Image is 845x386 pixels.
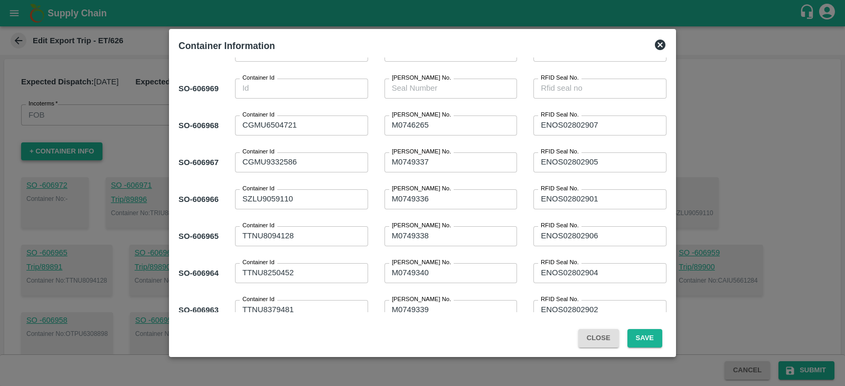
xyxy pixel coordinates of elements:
textarea: M0749339 [392,304,510,315]
label: [PERSON_NAME] No. [392,221,451,230]
textarea: ENOS02802902 [541,304,659,315]
textarea: CGMU9332586 [242,157,361,168]
textarea: M0749336 [392,194,510,205]
label: RFID Seal No. [541,258,579,267]
label: [PERSON_NAME] No. [392,185,451,193]
textarea: TTNU8379481 [242,304,361,315]
label: RFID Seal No. [541,74,579,82]
b: SO- 606963 [179,306,219,314]
textarea: TTNU8250452 [242,267,361,278]
textarea: ENOS02802904 [541,267,659,278]
b: SO- 606965 [179,232,219,240]
b: SO- 606964 [179,269,219,277]
label: Container Id [242,258,275,267]
label: Container Id [242,148,275,156]
textarea: CGMU6504721 [242,120,361,131]
label: Container Id [242,74,275,82]
label: [PERSON_NAME] No. [392,74,451,82]
label: RFID Seal No. [541,185,579,193]
textarea: ENOS02802905 [541,157,659,168]
textarea: M0749338 [392,230,510,242]
b: SO- 606968 [179,121,219,130]
label: Container Id [242,295,275,304]
label: [PERSON_NAME] No. [392,111,451,119]
label: Container Id [242,111,275,119]
textarea: M0749340 [392,267,510,278]
textarea: TTNU8094128 [242,230,361,242]
label: Container Id [242,185,275,193]
label: [PERSON_NAME] No. [392,148,451,156]
label: RFID Seal No. [541,111,579,119]
b: SO- 606969 [179,84,219,93]
label: RFID Seal No. [541,148,579,156]
button: Close [578,329,619,348]
b: Container Information [179,41,275,51]
textarea: ENOS02802901 [541,194,659,205]
b: SO- 606966 [179,195,219,204]
label: RFID Seal No. [541,295,579,304]
label: Container Id [242,221,275,230]
label: RFID Seal No. [541,221,579,230]
b: SO- 606967 [179,158,219,167]
button: Save [627,329,662,348]
textarea: ENOS02802907 [541,120,659,131]
textarea: M0746265 [392,120,510,131]
textarea: SZLU9059110 [242,194,361,205]
textarea: ENOS02802906 [541,230,659,242]
label: [PERSON_NAME] No. [392,258,451,267]
textarea: M0749337 [392,157,510,168]
label: [PERSON_NAME] No. [392,295,451,304]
